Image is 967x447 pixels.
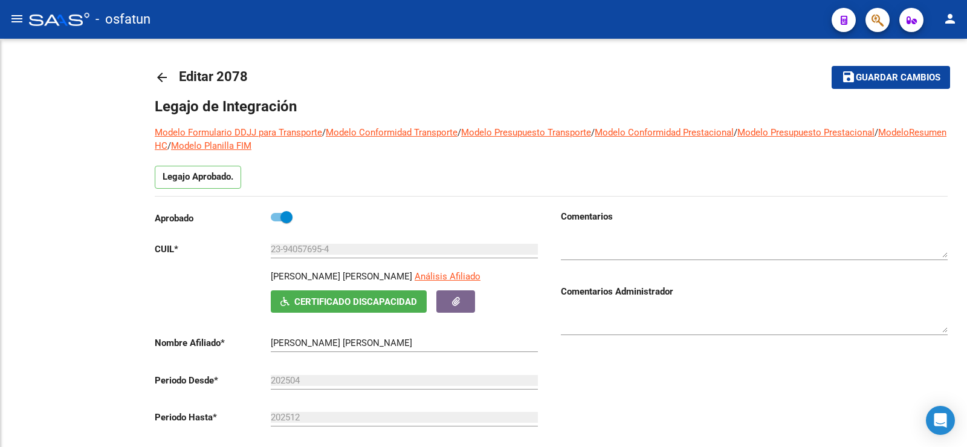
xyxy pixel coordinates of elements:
[943,11,957,26] mat-icon: person
[415,271,480,282] span: Análisis Afiliado
[595,127,734,138] a: Modelo Conformidad Prestacional
[326,127,458,138] a: Modelo Conformidad Transporte
[926,406,955,435] div: Open Intercom Messenger
[271,270,412,283] p: [PERSON_NAME] [PERSON_NAME]
[155,411,271,424] p: Periodo Hasta
[832,66,950,88] button: Guardar cambios
[155,212,271,225] p: Aprobado
[155,70,169,85] mat-icon: arrow_back
[155,336,271,350] p: Nombre Afiliado
[856,73,940,83] span: Guardar cambios
[155,127,322,138] a: Modelo Formulario DDJJ para Transporte
[155,374,271,387] p: Periodo Desde
[155,97,948,116] h1: Legajo de Integración
[271,290,427,313] button: Certificado Discapacidad
[171,140,251,151] a: Modelo Planilla FIM
[155,243,271,256] p: CUIL
[155,166,241,189] p: Legajo Aprobado.
[561,285,948,298] h3: Comentarios Administrador
[179,69,248,84] span: Editar 2078
[461,127,591,138] a: Modelo Presupuesto Transporte
[737,127,875,138] a: Modelo Presupuesto Prestacional
[95,6,150,33] span: - osfatun
[561,210,948,223] h3: Comentarios
[294,296,417,307] span: Certificado Discapacidad
[841,70,856,84] mat-icon: save
[10,11,24,26] mat-icon: menu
